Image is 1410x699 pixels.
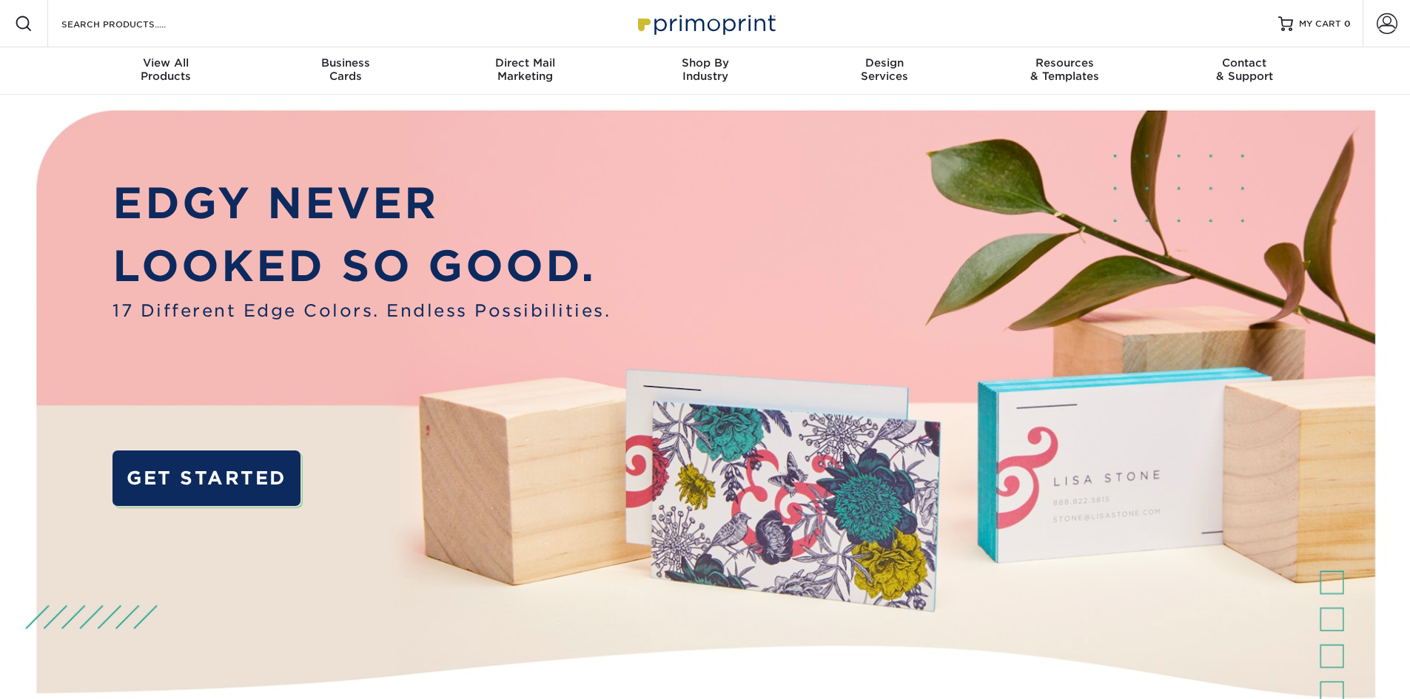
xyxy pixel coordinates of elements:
span: View All [76,56,256,70]
p: LOOKED SO GOOD. [113,234,611,298]
p: EDGY NEVER [113,172,611,235]
span: Design [795,56,975,70]
a: DesignServices [795,47,975,95]
div: Products [76,56,256,83]
div: Cards [255,56,435,83]
span: 0 [1344,18,1351,29]
a: GET STARTED [113,450,300,506]
span: Business [255,56,435,70]
a: BusinessCards [255,47,435,95]
a: Shop ByIndustry [615,47,795,95]
div: Marketing [435,56,615,83]
a: Direct MailMarketing [435,47,615,95]
input: SEARCH PRODUCTS..... [60,15,204,33]
div: & Templates [975,56,1155,83]
span: Shop By [615,56,795,70]
a: Resources& Templates [975,47,1155,95]
a: View AllProducts [76,47,256,95]
span: Direct Mail [435,56,615,70]
div: & Support [1155,56,1335,83]
span: MY CART [1299,18,1341,30]
div: Services [795,56,975,83]
span: Resources [975,56,1155,70]
span: 17 Different Edge Colors. Endless Possibilities. [113,298,611,323]
div: Industry [615,56,795,83]
a: Contact& Support [1155,47,1335,95]
img: Primoprint [631,7,779,39]
span: Contact [1155,56,1335,70]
